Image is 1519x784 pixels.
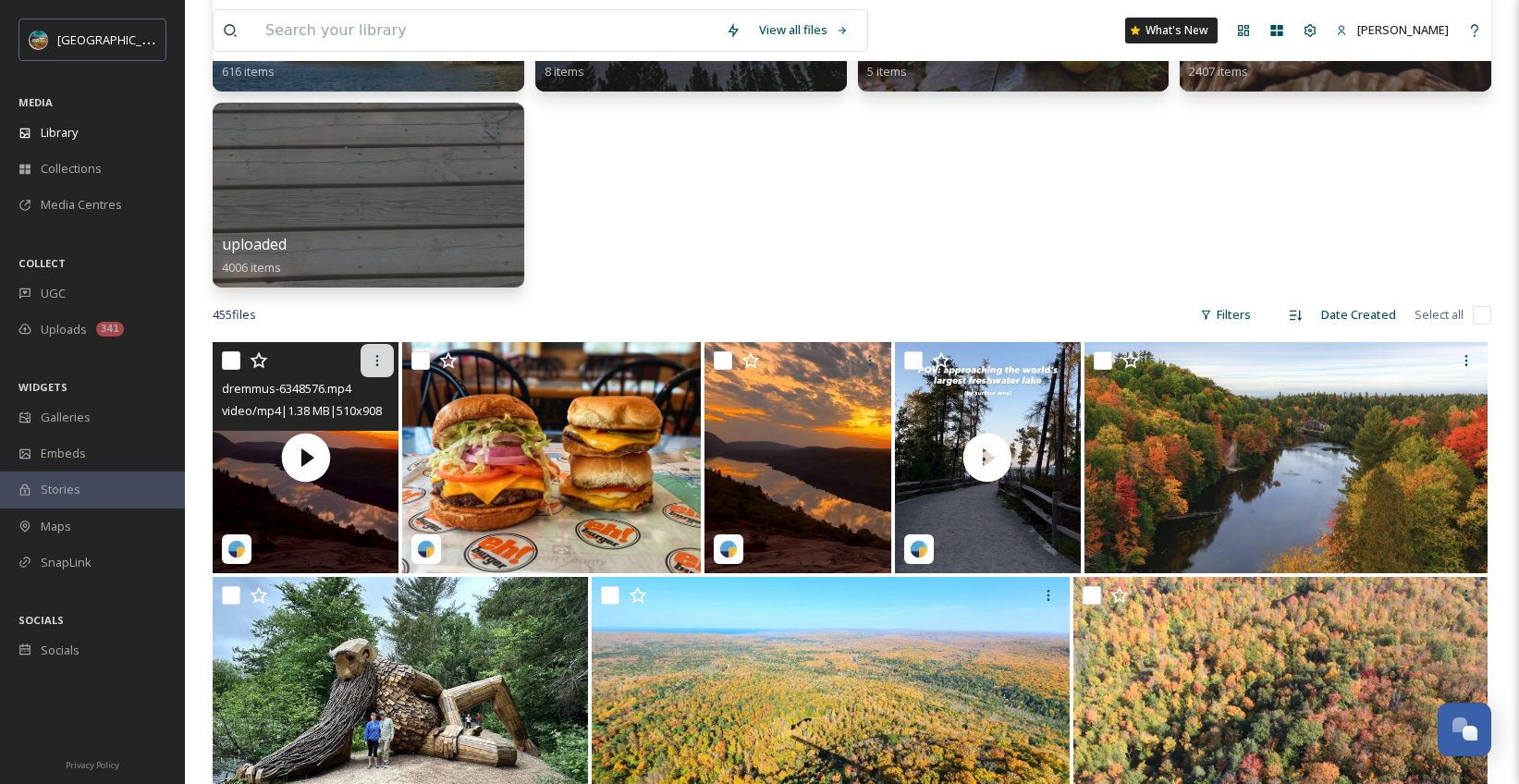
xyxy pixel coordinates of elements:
span: 616 items [222,63,275,80]
span: Media Centres [41,196,122,214]
a: [PERSON_NAME] [1327,12,1458,48]
img: snapsea-logo.png [910,540,928,558]
span: SnapLink [41,554,92,571]
button: Open Chat [1438,703,1491,756]
a: Privacy Policy [66,753,119,775]
span: [PERSON_NAME] [1357,21,1449,38]
a: View all files [750,12,858,48]
span: dremmus-6348576.mp4 [222,380,351,397]
span: video/mp4 | 1.38 MB | 510 x 908 [222,402,382,419]
img: snapsea-logo.png [417,540,435,558]
span: Galleries [41,409,91,426]
a: uploaded4006 items [222,236,287,276]
img: Snapsea%20Profile.jpg [30,31,48,49]
span: UGC [41,285,66,302]
input: Search your library [256,10,717,51]
span: Socials [41,642,80,659]
img: thumbnail [895,342,1082,573]
a: What's New [1125,18,1218,43]
span: 5 items [867,63,907,80]
img: ehburger906-5836951.jpg [402,342,700,573]
span: [GEOGRAPHIC_DATA][US_STATE] [57,31,238,48]
span: MEDIA [18,95,53,109]
span: Embeds [41,445,86,462]
span: Privacy Policy [66,759,119,771]
span: Collections [41,160,102,178]
span: WIDGETS [18,380,67,394]
span: 8 items [545,63,584,80]
div: Date Created [1312,297,1405,333]
span: uploaded [222,234,287,254]
span: Stories [41,481,80,498]
img: thumbnail [213,342,398,573]
div: Filters [1191,297,1260,333]
img: snapsea-logo.png [719,540,738,558]
img: dremmus-6348576.jpg [704,342,891,573]
div: 341 [96,322,124,337]
span: Library [41,124,78,141]
span: Maps [41,518,71,535]
span: SOCIALS [18,613,64,627]
span: Select all [1415,306,1464,324]
span: Uploads [41,321,87,338]
span: 2407 items [1189,63,1248,80]
img: snapsea-logo.png [227,540,246,558]
span: COLLECT [18,256,66,270]
span: 4006 items [222,259,281,276]
img: ext_1759854924.794692_photoby.hwescott@gmail.com-DSC02965.jpeg [1084,342,1488,573]
span: 455 file s [213,306,256,324]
